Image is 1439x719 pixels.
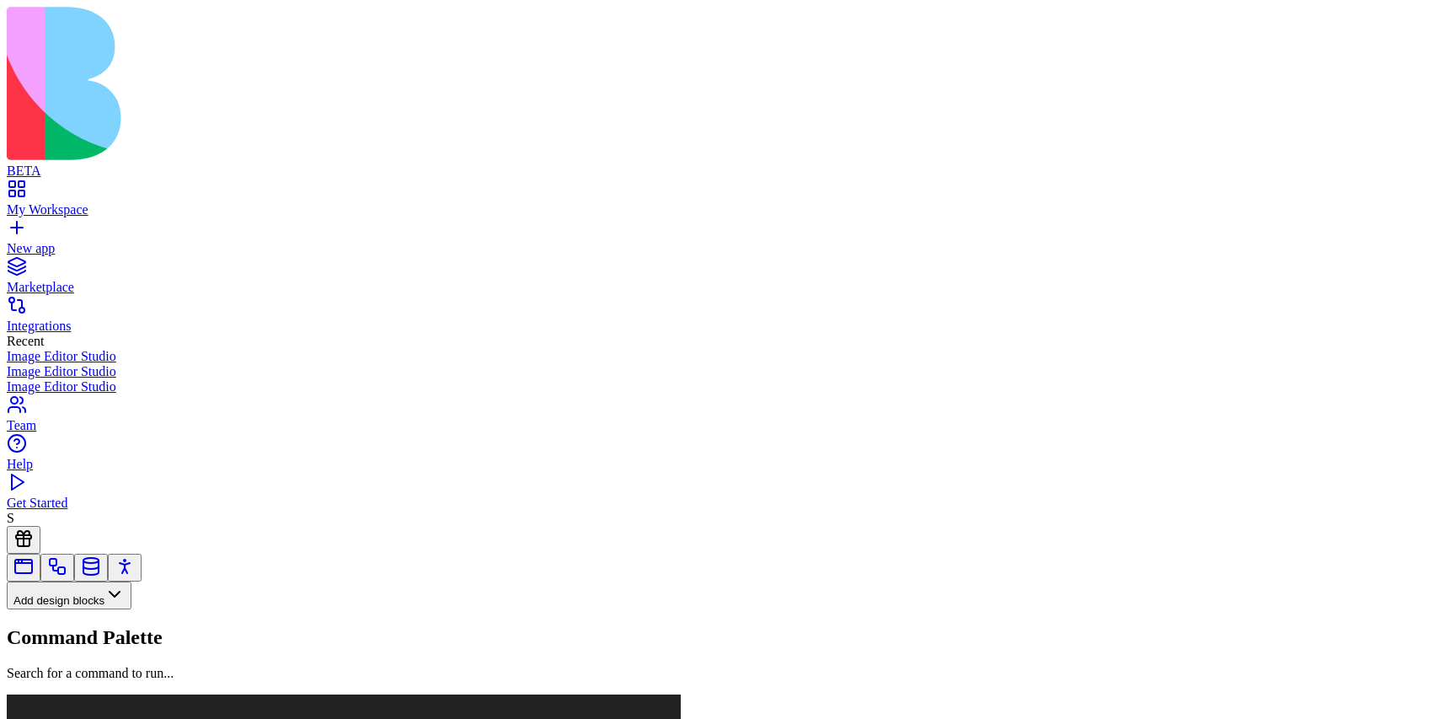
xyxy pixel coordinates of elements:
[7,582,131,609] button: Add design blocks
[7,626,1432,649] h2: Command Palette
[7,666,1432,681] p: Search for a command to run...
[7,280,1432,295] div: Marketplace
[7,226,1432,256] a: New app
[7,418,1432,433] div: Team
[7,334,44,348] span: Recent
[7,457,1432,472] div: Help
[7,164,1432,179] div: BETA
[7,403,1432,433] a: Team
[7,202,1432,217] div: My Workspace
[7,187,1432,217] a: My Workspace
[7,349,1432,364] a: Image Editor Studio
[7,7,684,160] img: logo
[7,148,1432,179] a: BETA
[7,496,1432,511] div: Get Started
[7,379,1432,394] a: Image Editor Studio
[7,265,1432,295] a: Marketplace
[7,511,14,525] span: S
[7,241,1432,256] div: New app
[7,303,1432,334] a: Integrations
[7,480,1432,511] a: Get Started
[7,442,1432,472] a: Help
[7,319,1432,334] div: Integrations
[7,364,1432,379] a: Image Editor Studio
